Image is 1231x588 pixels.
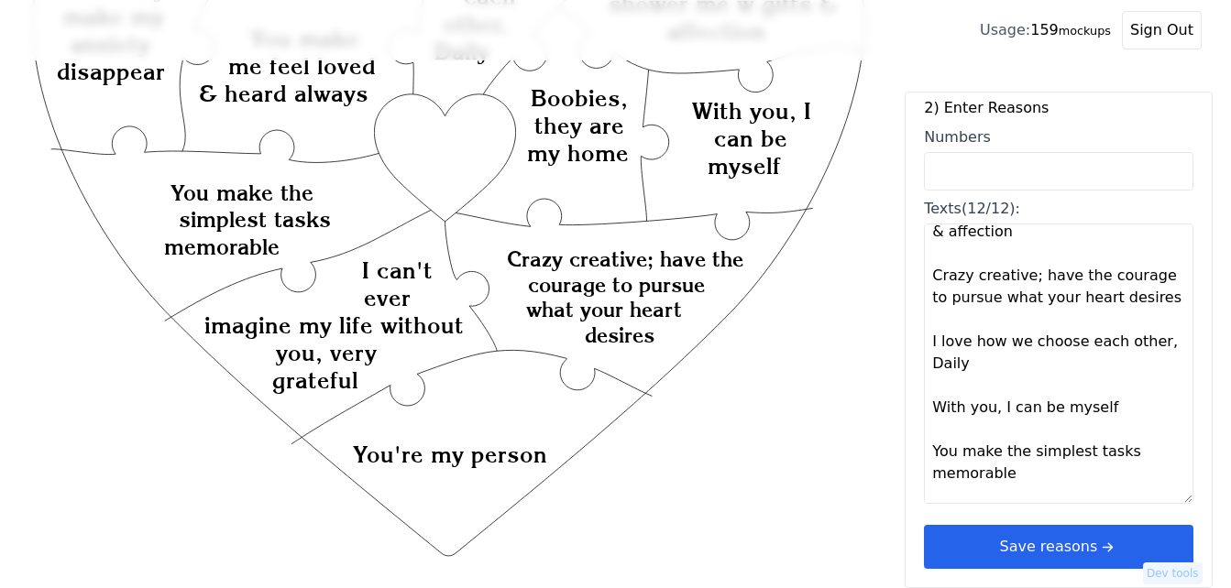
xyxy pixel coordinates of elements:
[534,112,624,139] text: they are
[924,223,1193,504] textarea: Texts(12/12):
[526,297,682,321] text: what your heart
[204,311,464,339] text: imagine my life without
[924,525,1193,569] button: Save reasonsarrow right short
[57,58,165,85] text: disappear
[1059,24,1111,38] small: mockups
[353,441,547,468] text: You're my person
[363,256,434,284] text: I can't
[1097,537,1117,557] svg: arrow right short
[276,339,377,366] text: you, very
[980,21,1030,38] span: Usage:
[199,80,368,107] text: & heard always
[531,84,628,112] text: Boobies,
[164,234,280,260] text: memorable
[1143,562,1203,584] button: Dev tools
[170,180,313,206] text: You make the
[980,19,1111,41] div: 159
[527,139,629,167] text: my home
[528,272,705,297] text: courage to pursue
[179,206,331,233] text: simplest tasks
[924,126,1193,148] div: Numbers
[692,98,811,125] text: With you, I
[708,153,781,180] text: myself
[1122,11,1202,49] button: Sign Out
[924,97,1193,119] label: 2) Enter Reasons
[507,246,743,271] text: Crazy creative; have the
[272,366,358,394] text: grateful
[585,322,654,347] text: desires
[924,198,1193,220] div: Texts
[962,200,1020,217] span: (12/12):
[228,52,376,80] text: me feel loved
[714,125,787,153] text: can be
[364,284,411,311] text: ever
[924,152,1193,191] input: Numbers
[434,38,489,65] text: Daily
